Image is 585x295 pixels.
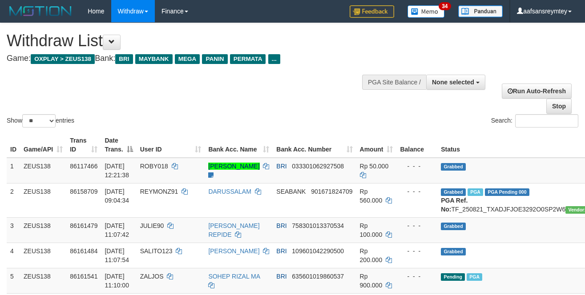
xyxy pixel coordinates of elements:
div: - - - [400,272,434,281]
span: Grabbed [441,163,466,171]
th: Amount: activate to sort column ascending [356,132,397,158]
span: Grabbed [441,223,466,230]
td: ZEUS138 [20,158,66,183]
span: [DATE] 12:21:38 [105,163,129,179]
div: - - - [400,187,434,196]
th: Bank Acc. Name: activate to sort column ascending [205,132,273,158]
span: 34 [439,2,451,10]
img: Feedback.jpg [350,5,394,18]
span: Grabbed [441,188,466,196]
td: 2 [7,183,20,217]
span: Copy 901671824709 to clipboard [311,188,352,195]
input: Search: [515,114,578,128]
a: DARUSSALAM [208,188,251,195]
span: Rp 100.000 [360,222,383,238]
img: MOTION_logo.png [7,4,74,18]
td: 4 [7,243,20,268]
span: BRI [115,54,133,64]
span: BRI [276,222,286,229]
span: [DATE] 11:07:42 [105,222,129,238]
th: Game/API: activate to sort column ascending [20,132,66,158]
span: Copy 109601042290500 to clipboard [292,247,344,255]
td: ZEUS138 [20,243,66,268]
span: Copy 758301013370534 to clipboard [292,222,344,229]
span: Rp 200.000 [360,247,383,263]
span: Pending [441,273,465,281]
td: 1 [7,158,20,183]
span: PERMATA [230,54,266,64]
div: - - - [400,221,434,230]
td: ZEUS138 [20,217,66,243]
button: None selected [426,75,485,90]
th: User ID: activate to sort column ascending [137,132,205,158]
span: None selected [432,79,474,86]
div: PGA Site Balance / [362,75,426,90]
span: BRI [276,247,286,255]
span: BRI [276,273,286,280]
img: panduan.png [458,5,503,17]
span: 86158709 [70,188,97,195]
span: Marked by aafpengsreynich [468,188,483,196]
span: MAYBANK [135,54,173,64]
th: Trans ID: activate to sort column ascending [66,132,101,158]
h4: Game: Bank: [7,54,381,63]
th: Balance [396,132,437,158]
span: MEGA [175,54,200,64]
td: ZEUS138 [20,183,66,217]
div: - - - [400,162,434,171]
span: PGA Pending [485,188,529,196]
label: Search: [491,114,578,128]
select: Showentries [22,114,56,128]
span: 86161484 [70,247,97,255]
a: Run Auto-Refresh [502,84,572,99]
a: Stop [546,99,572,114]
span: [DATE] 11:07:54 [105,247,129,263]
img: Button%20Memo.svg [407,5,445,18]
div: - - - [400,247,434,255]
span: PANIN [202,54,227,64]
span: [DATE] 11:10:00 [105,273,129,289]
h1: Withdraw List [7,32,381,50]
span: 86117466 [70,163,97,170]
label: Show entries [7,114,74,128]
a: [PERSON_NAME] REPIDE [208,222,259,238]
span: Rp 560.000 [360,188,383,204]
span: OXPLAY > ZEUS138 [31,54,95,64]
span: JULIE90 [140,222,164,229]
span: Marked by aafpengsreynich [467,273,482,281]
span: 86161479 [70,222,97,229]
td: ZEUS138 [20,268,66,293]
th: ID [7,132,20,158]
span: ROBY018 [140,163,168,170]
span: ... [268,54,280,64]
span: 86161541 [70,273,97,280]
span: Rp 50.000 [360,163,389,170]
span: REYMONZ91 [140,188,178,195]
td: 3 [7,217,20,243]
span: SEABANK [276,188,306,195]
span: SALITO123 [140,247,173,255]
span: Copy 635601019860537 to clipboard [292,273,344,280]
a: SOHEP RIZAL MA [208,273,260,280]
span: Copy 033301062927508 to clipboard [292,163,344,170]
a: [PERSON_NAME] [208,163,259,170]
b: PGA Ref. No: [441,197,468,213]
span: BRI [276,163,286,170]
th: Bank Acc. Number: activate to sort column ascending [273,132,356,158]
a: [PERSON_NAME] [208,247,259,255]
span: [DATE] 09:04:34 [105,188,129,204]
span: ZALJOS [140,273,164,280]
span: Grabbed [441,248,466,255]
span: Rp 900.000 [360,273,383,289]
th: Date Trans.: activate to sort column descending [101,132,136,158]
